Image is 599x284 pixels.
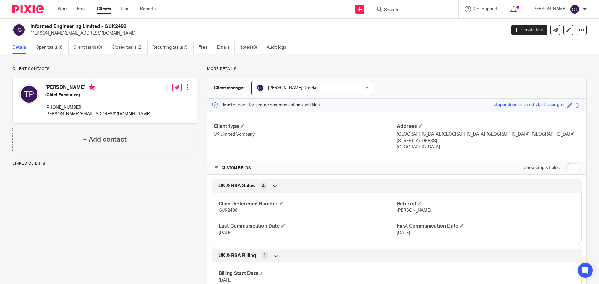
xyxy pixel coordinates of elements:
img: svg%3E [19,84,39,104]
span: 1 [263,253,266,259]
a: Work [58,6,68,12]
p: [STREET_ADDRESS] [397,138,580,144]
a: Files [198,41,212,54]
input: Search [383,7,440,13]
h4: [PERSON_NAME] [45,84,151,92]
p: Linked clients [12,161,197,166]
span: [PERSON_NAME] [397,208,431,213]
img: svg%3E [256,84,264,92]
a: Closed tasks (2) [112,41,148,54]
h4: Billing Start Date [219,270,397,277]
img: Pixie [12,5,44,13]
a: Team [120,6,131,12]
a: Emails [217,41,235,54]
p: [PHONE_NUMBER] [45,104,151,111]
a: Recurring tasks (9) [152,41,194,54]
h4: + Add contact [83,135,127,144]
a: Client tasks (0) [73,41,107,54]
h4: Address [397,123,580,130]
a: Reports [140,6,156,12]
h4: Referral [397,201,575,207]
p: More details [207,66,587,71]
h4: Client type [214,123,397,130]
p: [GEOGRAPHIC_DATA], [GEOGRAPHIC_DATA], [GEOGRAPHIC_DATA], [GEOGRAPHIC_DATA] [397,131,580,137]
div: stupendous-infrared-plaid-laser-gun [494,102,564,109]
span: [DATE] [219,231,232,235]
p: Master code for secure communications and files [212,102,320,108]
img: svg%3E [12,23,26,36]
h4: CUSTOM FIELDS [214,166,397,171]
label: Show empty fields [524,165,560,171]
span: UK & RSA Sales [218,183,255,189]
p: [PERSON_NAME] [532,6,567,12]
span: [PERSON_NAME] Creeke [268,86,318,90]
p: [GEOGRAPHIC_DATA] [397,144,580,150]
a: Audit logs [267,41,291,54]
h2: Informed Engineering Limited - GUK2498 [30,23,407,30]
h4: First Communication Date [397,223,575,229]
a: Details [12,41,31,54]
span: UK & RSA Billing [218,253,256,259]
span: [DATE] [397,231,410,235]
span: 4 [262,183,265,189]
span: GUK2498 [219,208,237,213]
img: svg%3E [570,4,580,14]
h3: Client manager [214,85,245,91]
h5: (Chief Executive) [45,92,151,98]
h4: Last Communication Date [219,223,397,229]
p: Client contacts [12,66,197,71]
span: Get Support [474,7,498,11]
a: Create task [511,25,547,35]
a: Clients [97,6,111,12]
h4: Client Reference Number [219,201,397,207]
p: UK Limited Company [214,131,397,137]
i: Primary [89,84,95,90]
a: Notes (0) [239,41,262,54]
p: [PERSON_NAME][EMAIL_ADDRESS][DOMAIN_NAME] [45,111,151,117]
span: [DATE] [219,278,232,282]
a: Email [77,6,87,12]
p: [PERSON_NAME][EMAIL_ADDRESS][DOMAIN_NAME] [30,30,502,36]
a: Open tasks (8) [36,41,69,54]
